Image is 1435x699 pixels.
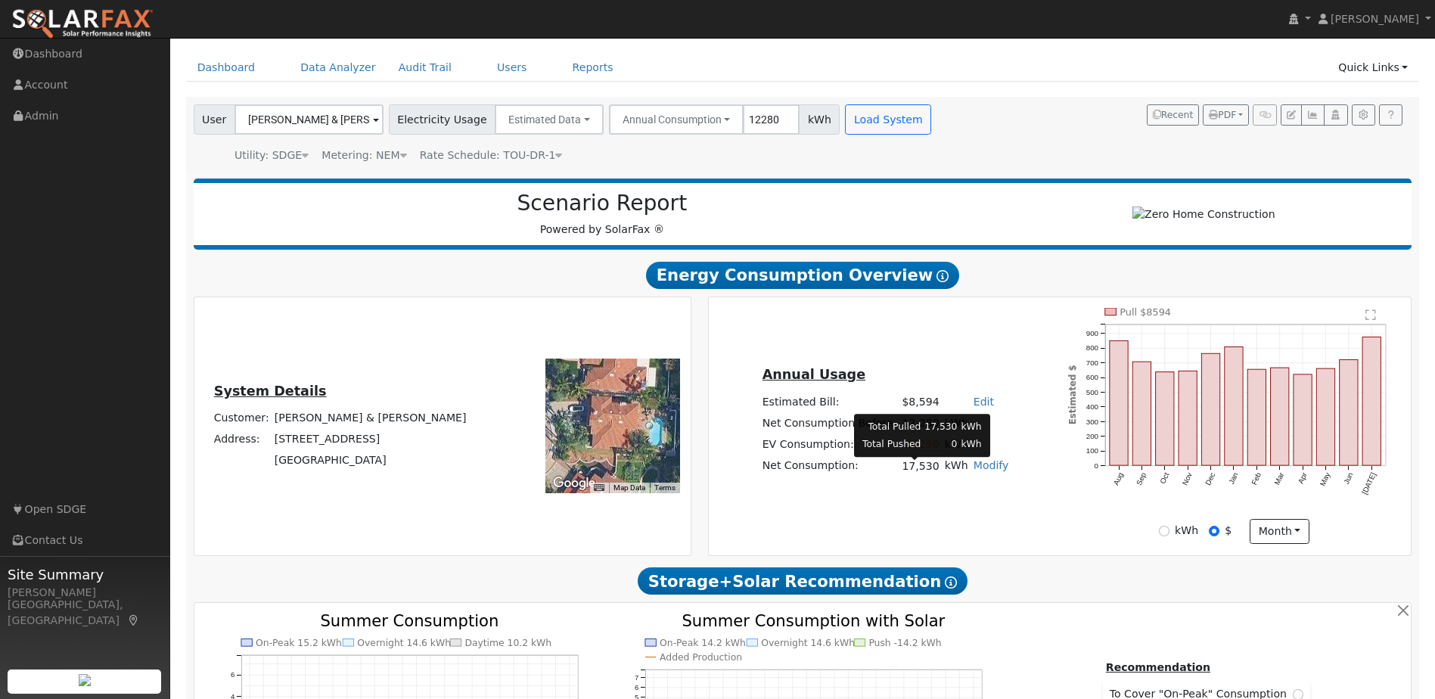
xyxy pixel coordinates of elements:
img: SolarFax [11,8,154,40]
span: User [194,104,235,135]
text: On-Peak 14.2 kWh [660,638,746,648]
text: Jan [1227,471,1240,486]
a: Reports [561,54,625,82]
td: 17,530 [899,455,942,477]
text: 6 [635,683,638,691]
input: kWh [1159,526,1169,536]
input: Select a User [235,104,384,135]
span: PDF [1209,110,1236,120]
rect: onclick="" [1271,368,1289,465]
text: 0 [1094,461,1098,470]
text: Dec [1204,471,1216,486]
td: EV Consumption: [759,433,899,455]
text: Push -14.2 kWh [869,638,942,648]
text: Estimated $ [1067,365,1077,425]
a: Data Analyzer [289,54,387,82]
rect: onclick="" [1110,341,1128,466]
button: Annual Consumption [609,104,744,135]
div: [PERSON_NAME] [8,585,162,601]
text: 300 [1086,418,1098,426]
text:  [1365,309,1376,321]
text: 100 [1086,447,1098,455]
text: 500 [1086,388,1098,396]
a: Edit [974,396,994,408]
img: Zero Home Construction [1132,207,1275,222]
td: Net Consumption: [759,455,899,477]
td: kWh [960,437,982,452]
text: 7 [635,673,638,682]
span: kWh [799,104,840,135]
a: Modify [974,459,1009,471]
text: Summer Consumption with Solar [682,611,946,630]
rect: onclick="" [1247,369,1266,465]
rect: onclick="" [1225,347,1243,466]
a: Terms [654,483,676,492]
a: Quick Links [1327,54,1419,82]
td: Customer: [211,408,272,429]
rect: onclick="" [1362,337,1381,466]
rect: onclick="" [1132,362,1151,465]
div: Utility: SDGE [235,148,309,163]
div: [GEOGRAPHIC_DATA], [GEOGRAPHIC_DATA] [8,597,162,629]
rect: onclick="" [1316,368,1334,465]
a: Dashboard [186,54,267,82]
text: 400 [1086,402,1098,411]
td: [PERSON_NAME] & [PERSON_NAME] [272,408,469,429]
span: [PERSON_NAME] [1331,13,1419,25]
td: 0 [924,437,958,452]
text: Overnight 14.6 kWh [761,638,855,648]
h2: Scenario Report [209,191,995,216]
span: Energy Consumption Overview [646,262,959,289]
text: Jun [1342,471,1355,486]
td: kWh [960,419,982,434]
text: Feb [1250,471,1263,486]
text: Daytime 10.2 kWh [465,638,552,648]
button: Edit User [1281,104,1302,126]
button: Estimated Data [495,104,604,135]
text: Added Production [660,653,742,663]
td: 17,530 [924,419,958,434]
u: System Details [214,384,327,399]
a: Map [127,614,141,626]
label: kWh [1175,523,1198,539]
text: 800 [1086,344,1098,353]
u: Annual Usage [763,367,865,382]
rect: onclick="" [1294,374,1312,465]
span: Electricity Usage [389,104,495,135]
td: Estimated Bill: [759,391,899,412]
span: Site Summary [8,564,162,585]
td: [STREET_ADDRESS] [272,429,469,450]
button: PDF [1203,104,1249,126]
td: Total Pushed [862,437,921,452]
td: $8,594 [899,391,942,412]
button: Recent [1147,104,1200,126]
text: May [1319,471,1332,487]
text: 600 [1086,373,1098,381]
td: Net Consumption Before: [759,412,899,433]
img: retrieve [79,674,91,686]
button: Multi-Series Graph [1301,104,1325,126]
text: Apr [1297,471,1309,485]
text: 700 [1086,359,1098,367]
i: Show Help [936,270,949,282]
button: month [1250,519,1309,545]
input: $ [1209,526,1219,536]
button: Map Data [613,483,645,493]
span: Alias: None [420,149,563,161]
div: Powered by SolarFax ® [201,191,1004,238]
text: Oct [1158,471,1171,486]
text: Overnight 14.6 kWh [357,638,451,648]
button: Load System [845,104,931,135]
button: Keyboard shortcuts [594,483,604,493]
text: Nov [1181,471,1194,486]
a: Open this area in Google Maps (opens a new window) [549,474,599,493]
text: 200 [1086,432,1098,440]
a: Users [486,54,539,82]
text: On-Peak 15.2 kWh [256,638,342,648]
i: Show Help [945,576,957,589]
span: Storage+Solar Recommendation [638,567,968,595]
text: Sep [1135,471,1148,487]
td: Address: [211,429,272,450]
text: Mar [1272,471,1285,486]
u: Recommendation [1106,661,1210,673]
